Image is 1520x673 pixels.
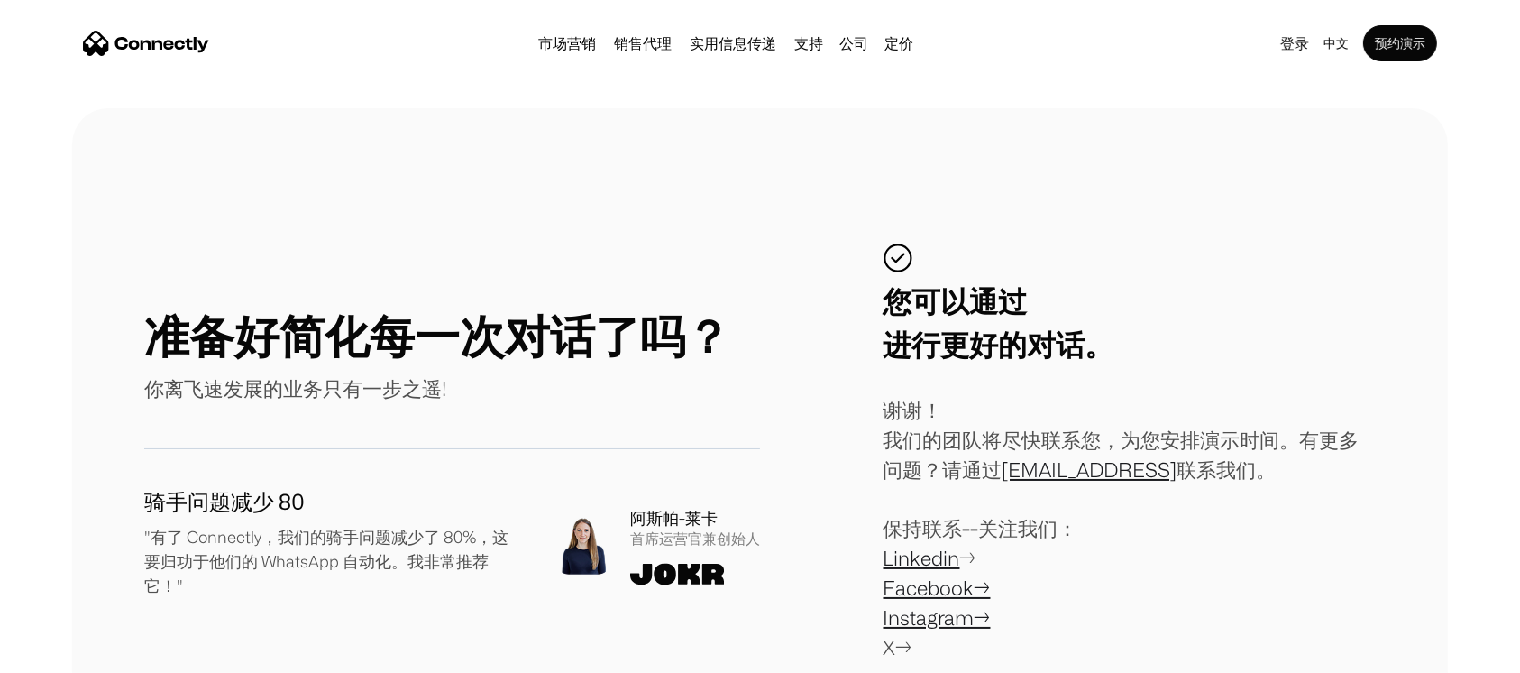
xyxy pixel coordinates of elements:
[144,373,446,403] p: 你离飞速发展的业务只有一步之遥!
[531,36,603,51] a: 市场营销
[884,576,991,599] a: Facebook→
[884,513,1078,662] p: → X→
[1316,31,1360,56] div: 中文
[682,36,783,51] a: 实用信息传递
[787,36,830,51] a: 支持
[884,547,960,569] a: Linkedin
[144,309,730,363] h1: 准备好简化每一次对话了吗？
[834,31,874,56] div: 公司
[1363,25,1437,61] a: 预约演示
[144,485,514,518] h1: 骑手问题减少 80
[607,36,679,51] a: 销售代理
[884,395,1376,484] div: 谢谢！ 我们的团队将尽快联系您，为您安排演示时间。有更多问题？请通过 联系我们。
[877,36,920,51] a: 定价
[83,30,209,57] a: home
[144,525,514,598] p: "有了 Connectly，我们的骑手问题减少了 80%，这要归功于他们的 WhatsApp 自动化。我非常推荐它！"
[1003,458,1177,481] a: [EMAIL_ADDRESS]
[884,280,1114,366] div: 您可以通过 进行更好的对话。
[884,606,991,629] a: Instagram→
[36,641,108,667] ul: Language list
[630,506,760,530] div: 阿斯帕-莱卡
[839,31,868,56] div: 公司
[884,517,1078,539] span: 保持联系--关注我们：
[630,530,760,548] div: 首席运营官兼创始人
[1273,31,1316,56] a: 登录
[18,640,108,667] aside: Language selected: 中文 (简体)
[1323,31,1349,56] div: 中文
